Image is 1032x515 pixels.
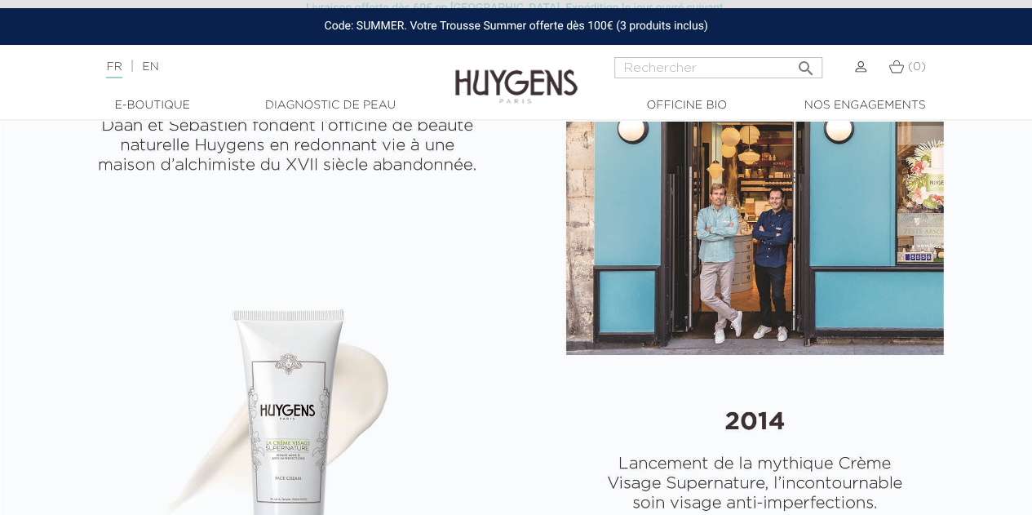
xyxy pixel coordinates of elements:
[249,97,412,114] a: Diagnostic de peau
[614,57,822,78] input: Rechercher
[98,57,418,77] div: |
[455,43,578,106] img: Huygens
[71,97,234,114] a: E-Boutique
[142,61,158,73] a: EN
[106,61,122,78] a: FR
[796,54,816,73] i: 
[791,52,821,74] button: 
[605,97,768,114] a: Officine Bio
[908,61,926,73] span: (0)
[783,97,946,114] a: Nos engagements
